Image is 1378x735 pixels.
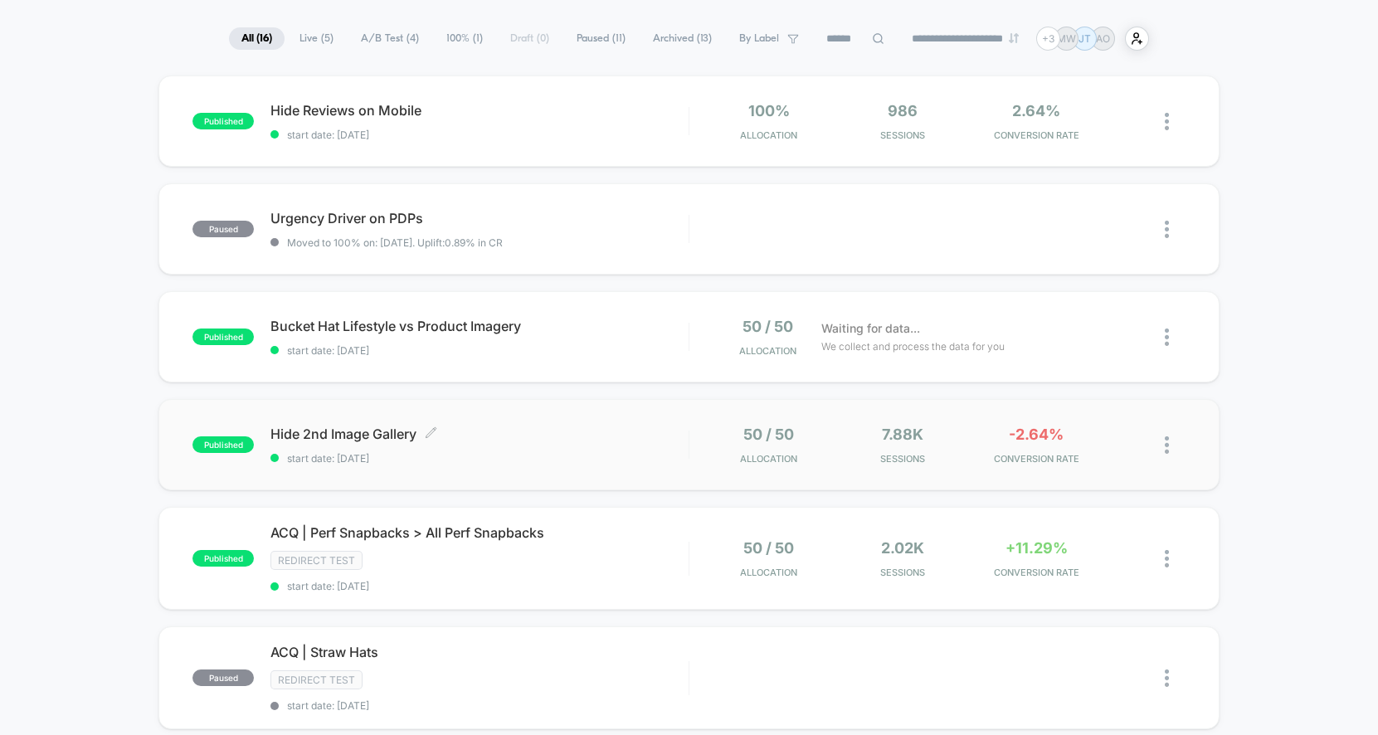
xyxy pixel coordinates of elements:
[1165,113,1169,130] img: close
[973,129,1098,141] span: CONVERSION RATE
[1057,32,1076,45] p: MW
[192,221,254,237] span: paused
[739,345,796,357] span: Allocation
[821,338,1005,354] span: We collect and process the data for you
[348,27,431,50] span: A/B Test ( 4 )
[1165,329,1169,346] img: close
[1165,669,1169,687] img: close
[1009,33,1019,43] img: end
[270,580,689,592] span: start date: [DATE]
[270,344,689,357] span: start date: [DATE]
[270,670,363,689] span: Redirect Test
[740,129,797,141] span: Allocation
[192,329,254,345] span: published
[192,669,254,686] span: paused
[192,436,254,453] span: published
[1079,32,1091,45] p: JT
[840,567,965,578] span: Sessions
[1009,426,1064,443] span: -2.64%
[881,539,924,557] span: 2.02k
[1096,32,1110,45] p: AO
[640,27,724,50] span: Archived ( 13 )
[973,567,1098,578] span: CONVERSION RATE
[287,236,503,249] span: Moved to 100% on: [DATE] . Uplift: 0.89% in CR
[192,113,254,129] span: published
[270,129,689,141] span: start date: [DATE]
[740,567,797,578] span: Allocation
[270,644,689,660] span: ACQ | Straw Hats
[270,699,689,712] span: start date: [DATE]
[434,27,495,50] span: 100% ( 1 )
[270,524,689,541] span: ACQ | Perf Snapbacks > All Perf Snapbacks
[743,426,794,443] span: 50 / 50
[270,102,689,119] span: Hide Reviews on Mobile
[270,426,689,442] span: Hide 2nd Image Gallery
[1165,221,1169,238] img: close
[564,27,638,50] span: Paused ( 11 )
[748,102,790,119] span: 100%
[973,453,1098,465] span: CONVERSION RATE
[821,319,920,338] span: Waiting for data...
[192,550,254,567] span: published
[840,129,965,141] span: Sessions
[888,102,918,119] span: 986
[270,318,689,334] span: Bucket Hat Lifestyle vs Product Imagery
[1012,102,1060,119] span: 2.64%
[270,452,689,465] span: start date: [DATE]
[882,426,923,443] span: 7.88k
[287,27,346,50] span: Live ( 5 )
[740,453,797,465] span: Allocation
[1006,539,1068,557] span: +11.29%
[743,539,794,557] span: 50 / 50
[270,551,363,570] span: Redirect Test
[840,453,965,465] span: Sessions
[739,32,779,45] span: By Label
[1165,436,1169,454] img: close
[270,210,689,226] span: Urgency Driver on PDPs
[1036,27,1060,51] div: + 3
[1165,550,1169,567] img: close
[743,318,793,335] span: 50 / 50
[229,27,285,50] span: All ( 16 )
